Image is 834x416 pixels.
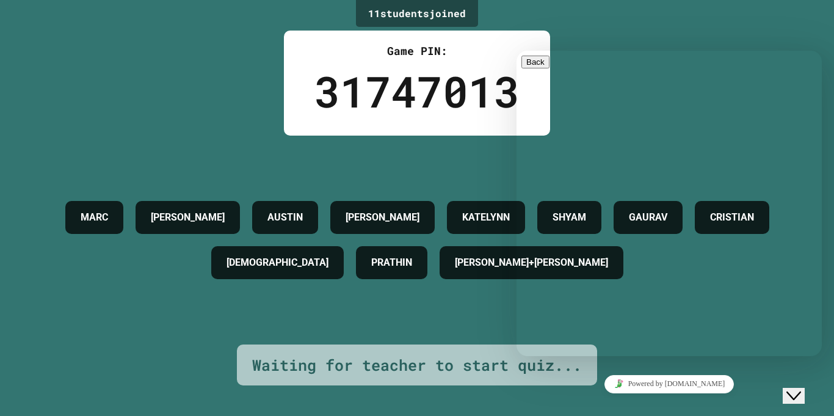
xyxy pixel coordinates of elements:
[81,210,108,225] h4: MARC
[455,255,608,270] h4: [PERSON_NAME]+[PERSON_NAME]
[227,255,328,270] h4: [DEMOGRAPHIC_DATA]
[151,210,225,225] h4: [PERSON_NAME]
[346,210,419,225] h4: [PERSON_NAME]
[517,51,822,356] iframe: chat widget
[371,255,412,270] h4: PRATHIN
[517,370,822,398] iframe: chat widget
[314,43,520,59] div: Game PIN:
[783,367,822,404] iframe: chat widget
[462,210,510,225] h4: KATELYNN
[252,354,582,377] div: Waiting for teacher to start quiz...
[314,59,520,123] div: 31747013
[267,210,303,225] h4: AUSTIN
